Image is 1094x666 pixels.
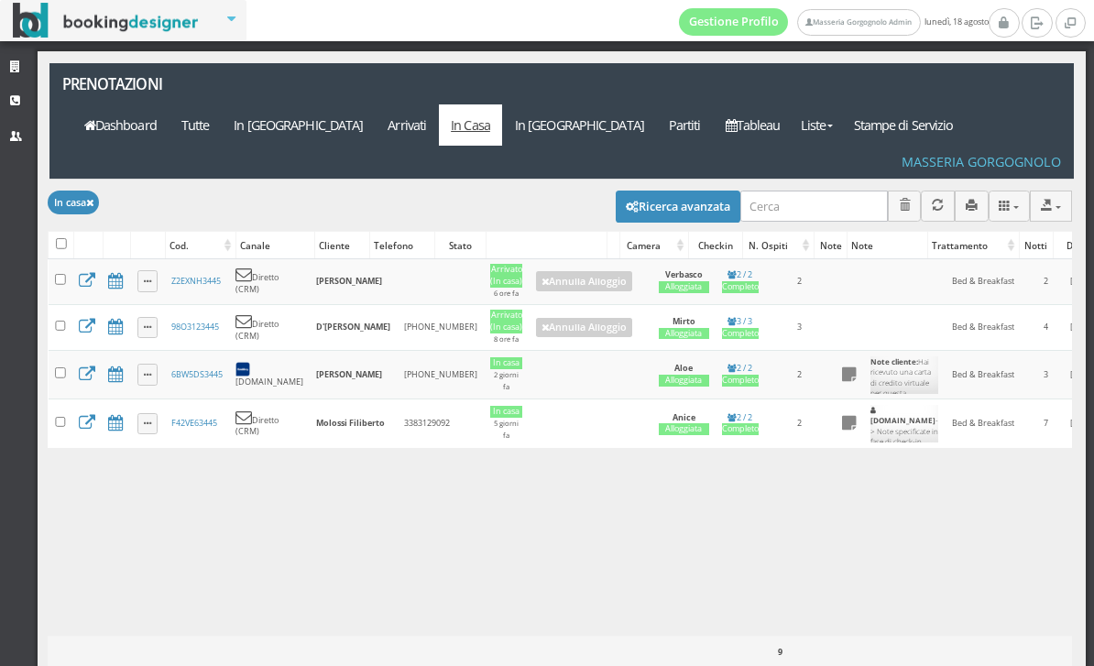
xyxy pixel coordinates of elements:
div: Completo [722,423,759,435]
div: Checkin [689,233,742,258]
td: 2 [1031,258,1062,304]
b: Anice [673,411,695,423]
button: Ricerca avanzata [616,191,740,222]
img: 7STAjs-WNfZHmYllyLag4gdhmHm8JrbmzVrznejwAeLEbpu0yDt-GlJaDipzXAZBN18=w300 [235,362,250,377]
a: 6BW5DS3445 [171,368,223,380]
div: Note [815,233,847,258]
div: Alloggiata [659,375,709,387]
a: F42VE63445 [171,417,217,429]
td: 7 [1031,399,1062,448]
a: 3 / 3Completo [722,315,759,340]
a: Annulla Alloggio [536,271,633,291]
a: Liste [793,104,841,146]
div: Stato [435,233,485,258]
a: 2 / 2Completo [722,268,759,293]
div: Note [848,233,927,258]
td: [DOMAIN_NAME] [229,351,310,399]
td: 2 [765,351,834,399]
b: Note cliente: [870,356,918,366]
small: 5 giorni fa [494,419,519,440]
td: 3383129092 [398,399,484,448]
div: Notti [1020,233,1053,258]
td: Bed & Breakfast [946,258,1031,304]
a: Tutte [169,104,222,146]
div: Cod. [166,233,235,258]
td: Diretto (CRM) [229,399,310,448]
b: [PERSON_NAME] [316,368,382,380]
td: Diretto (CRM) [229,258,310,304]
a: Tableau [713,104,793,146]
div: Arrivato (In casa) [490,264,522,288]
b: D'[PERSON_NAME] [316,321,390,333]
div: Alloggiata [659,281,709,293]
div: Alloggiata [659,328,709,340]
td: [PHONE_NUMBER] [398,304,484,350]
b: Verbasco [665,268,703,280]
div: -> Note specificate in fase di check-in online: Una persona celiaca [870,405,938,468]
button: In casa [48,191,99,213]
div: Trattamento [928,233,1019,258]
div: Alloggiata [659,423,709,435]
div: Completo [722,281,759,293]
button: Export [1030,191,1072,221]
a: Gestione Profilo [679,8,789,36]
td: [PHONE_NUMBER] [398,351,484,399]
div: Completo [722,328,759,340]
td: 3 [765,304,834,350]
a: 2 / 2Completo [722,411,759,436]
div: N. Ospiti [743,233,814,258]
a: Dashboard [71,104,169,146]
td: Diretto (CRM) [229,304,310,350]
td: Bed & Breakfast [946,351,1031,399]
td: 2 [765,399,834,448]
b: [PERSON_NAME] [316,275,382,287]
b: Mirto [673,315,695,327]
button: Aggiorna [921,191,955,221]
div: Arrivato (In casa) [490,310,522,333]
div: Completo [722,375,759,387]
div: Hai ricevuto una carta di credito virtuale per questa prenotazione.Puoi effettuare l'addebito a p... [870,356,938,442]
div: Camera [620,233,687,258]
div: In casa [490,406,522,418]
td: Bed & Breakfast [946,304,1031,350]
a: Stampe di Servizio [841,104,966,146]
td: Bed & Breakfast [946,399,1031,448]
h4: Masseria Gorgognolo [902,154,1061,169]
a: In [GEOGRAPHIC_DATA] [502,104,656,146]
img: BookingDesigner.com [13,3,199,38]
a: 2 / 2Completo [722,362,759,387]
a: 98O3123445 [171,321,219,333]
a: In [GEOGRAPHIC_DATA] [222,104,376,146]
div: In casa [490,357,522,369]
a: Z2EXNH3445 [171,275,221,287]
input: Cerca [740,191,888,221]
b: Molossi Filiberto [316,417,385,429]
a: In Casa [439,104,503,146]
a: Arrivati [376,104,439,146]
div: Canale [236,233,314,258]
small: 2 giorni fa [494,370,519,391]
b: 9 [778,646,782,658]
a: Masseria Gorgognolo Admin [797,9,920,36]
div: Telefono [370,233,435,258]
b: [DOMAIN_NAME] [870,405,935,426]
small: 8 ore fa [494,334,519,344]
span: lunedì, 18 agosto [679,8,989,36]
small: 6 ore fa [494,289,519,298]
td: 2 [765,258,834,304]
a: Annulla Alloggio [536,318,633,338]
div: Cliente [315,233,369,258]
b: Aloe [674,362,693,374]
td: 3 [1031,351,1062,399]
td: 4 [1031,304,1062,350]
a: Prenotazioni [49,63,239,104]
a: Partiti [656,104,713,146]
